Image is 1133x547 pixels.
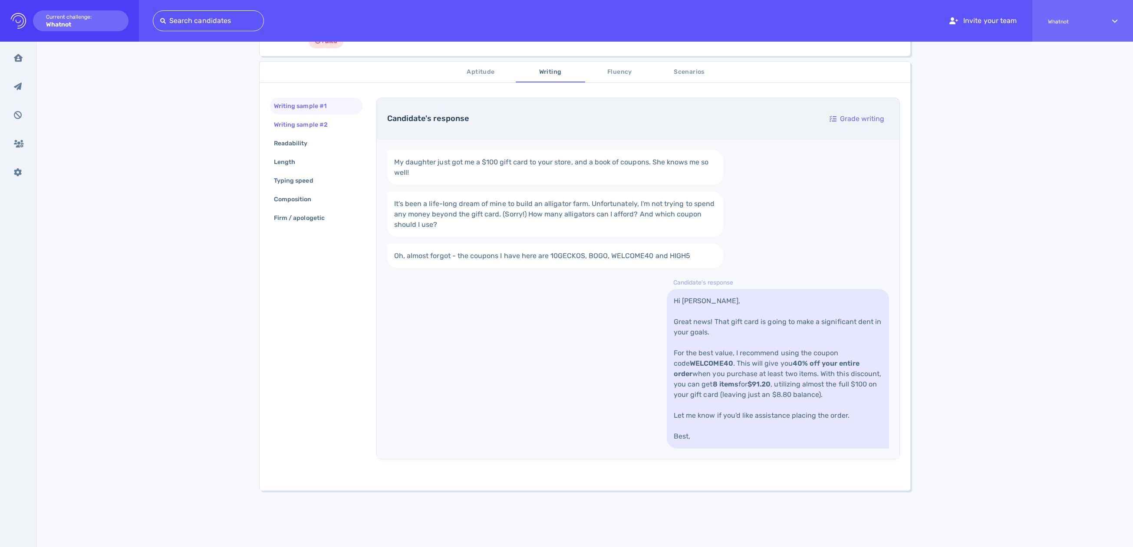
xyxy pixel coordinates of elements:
span: Aptitude [451,67,511,78]
div: Writing sample #1 [272,100,337,112]
strong: 8 items [713,380,738,388]
a: Hi [PERSON_NAME], Great news! That gift card is going to make a significant dent in your goals. F... [667,289,889,449]
div: Length [272,156,306,168]
div: Writing sample #2 [272,118,338,131]
div: Readability [272,137,318,150]
strong: $91.20 [748,380,771,388]
a: My daughter just got me a $100 gift card to your store, and a book of coupons. She knows me so well! [387,150,724,185]
a: It's been a life-long dream of mine to build an alligator farm. Unfortunately, I'm not trying to ... [387,192,724,237]
div: Composition [272,193,322,206]
span: Fluency [590,67,649,78]
span: Scenarios [660,67,719,78]
span: Writing [521,67,580,78]
h4: Candidate's response [387,114,814,124]
div: Typing speed [272,174,324,187]
span: Whatnot [1048,19,1097,25]
div: Firm / apologetic [272,212,335,224]
button: Grade writing [825,108,889,129]
a: Oh, almost forgot - the coupons I have here are 10GECKOS, BOGO, WELCOME40 and HIGH5 [387,244,724,268]
div: Grade writing [825,109,889,129]
strong: WELCOME40 [690,359,733,367]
